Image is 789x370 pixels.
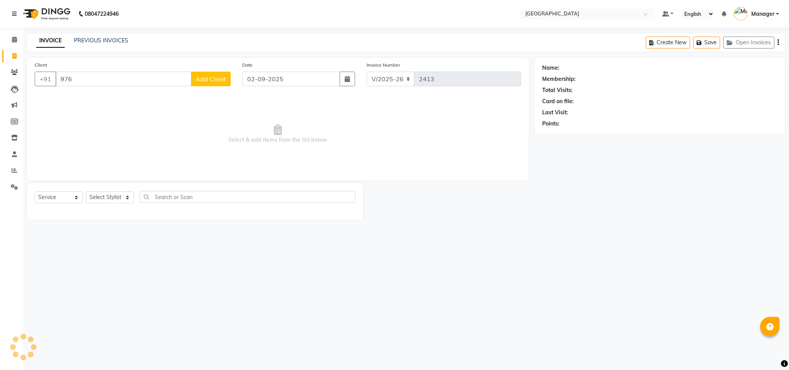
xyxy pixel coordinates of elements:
[757,339,781,362] iframe: chat widget
[693,37,720,49] button: Save
[542,75,576,83] div: Membership:
[36,34,65,48] a: INVOICE
[196,75,226,83] span: Add Client
[140,191,355,203] input: Search or Scan
[734,7,747,20] img: Manager
[367,62,400,69] label: Invoice Number
[542,109,568,117] div: Last Visit:
[751,10,774,18] span: Manager
[55,72,191,86] input: Search by Name/Mobile/Email/Code
[242,62,253,69] label: Date
[542,97,574,105] div: Card on file:
[20,3,72,25] img: logo
[191,72,231,86] button: Add Client
[35,62,47,69] label: Client
[646,37,690,49] button: Create New
[542,120,560,128] div: Points:
[723,37,774,49] button: Open Invoices
[542,86,573,94] div: Total Visits:
[85,3,119,25] b: 08047224946
[35,95,521,172] span: Select & add items from the list below
[35,72,56,86] button: +91
[542,64,560,72] div: Name:
[74,37,128,44] a: PREVIOUS INVOICES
